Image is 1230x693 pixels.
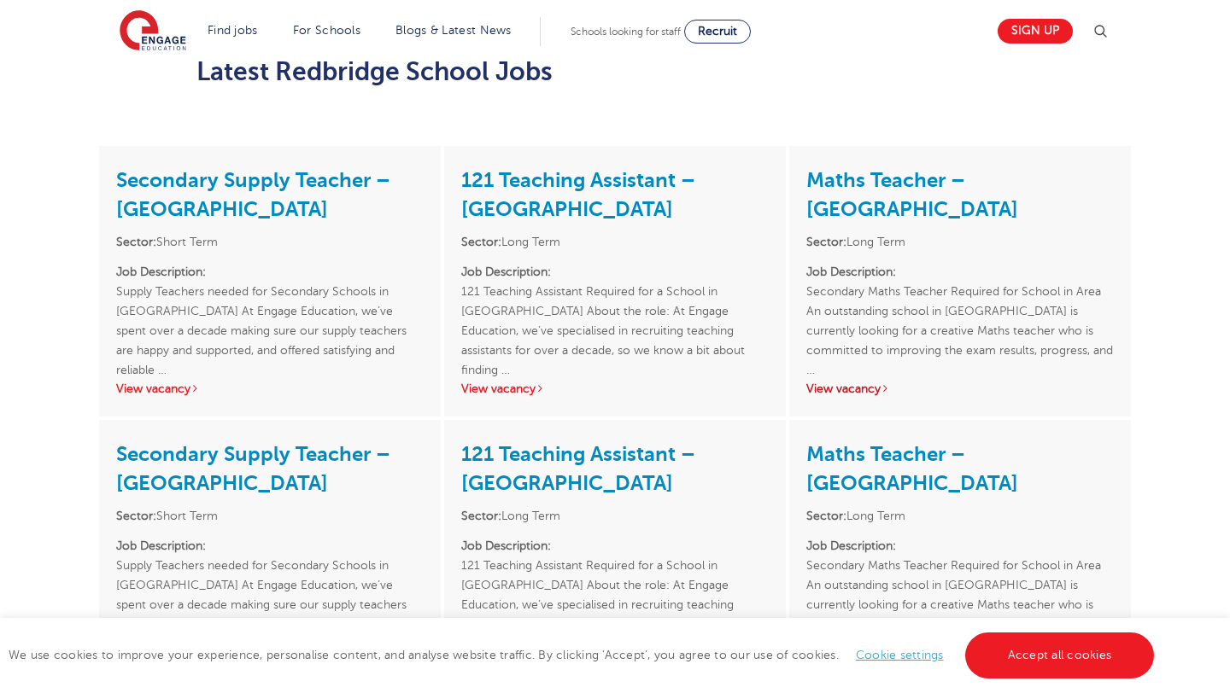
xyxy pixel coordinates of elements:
[806,168,1018,221] a: Maths Teacher – [GEOGRAPHIC_DATA]
[698,25,737,38] span: Recruit
[461,510,501,522] strong: Sector:
[461,232,769,252] li: Long Term
[806,265,896,278] strong: Job Description:
[856,649,944,661] a: Cookie settings
[116,539,206,552] strong: Job Description:
[806,262,1114,360] p: Secondary Maths Teacher Required for School in Area An outstanding school in [GEOGRAPHIC_DATA] is...
[806,442,1018,495] a: Maths Teacher – [GEOGRAPHIC_DATA]
[196,57,1034,86] h2: Latest Redbridge School Jobs
[806,236,846,248] strong: Sector:
[116,232,424,252] li: Short Term
[116,236,156,248] strong: Sector:
[395,24,512,37] a: Blogs & Latest News
[461,506,769,526] li: Long Term
[461,442,695,495] a: 121 Teaching Assistant – [GEOGRAPHIC_DATA]
[116,265,206,278] strong: Job Description:
[293,24,360,37] a: For Schools
[965,632,1155,678] a: Accept all cookies
[116,506,424,526] li: Short Term
[806,536,1114,634] p: Secondary Maths Teacher Required for School in Area An outstanding school in [GEOGRAPHIC_DATA] is...
[461,262,769,360] p: 121 Teaching Assistant Required for a School in [GEOGRAPHIC_DATA] About the role: At Engage Educa...
[208,24,258,37] a: Find jobs
[116,262,424,360] p: Supply Teachers needed for Secondary Schools in [GEOGRAPHIC_DATA] At Engage Education, we’ve spen...
[684,20,751,44] a: Recruit
[806,506,1114,526] li: Long Term
[461,265,551,278] strong: Job Description:
[461,236,501,248] strong: Sector:
[116,510,156,522] strong: Sector:
[120,10,186,53] img: Engage Education
[9,649,1158,661] span: We use cookies to improve your experience, personalise content, and analyse website traffic. By c...
[461,168,695,221] a: 121 Teaching Assistant – [GEOGRAPHIC_DATA]
[806,510,846,522] strong: Sector:
[998,19,1073,44] a: Sign up
[806,539,896,552] strong: Job Description:
[116,536,424,634] p: Supply Teachers needed for Secondary Schools in [GEOGRAPHIC_DATA] At Engage Education, we’ve spen...
[806,232,1114,252] li: Long Term
[116,382,200,395] a: View vacancy
[461,536,769,634] p: 121 Teaching Assistant Required for a School in [GEOGRAPHIC_DATA] About the role: At Engage Educa...
[571,26,681,38] span: Schools looking for staff
[806,382,890,395] a: View vacancy
[116,168,390,221] a: Secondary Supply Teacher – [GEOGRAPHIC_DATA]
[461,382,545,395] a: View vacancy
[116,442,390,495] a: Secondary Supply Teacher – [GEOGRAPHIC_DATA]
[461,539,551,552] strong: Job Description:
